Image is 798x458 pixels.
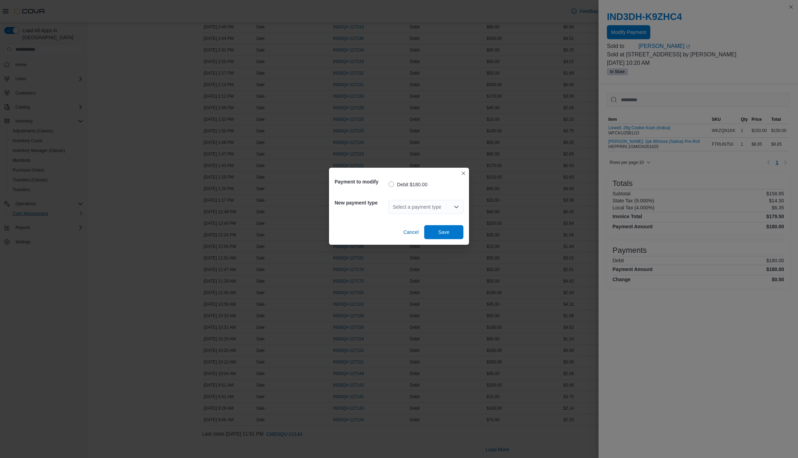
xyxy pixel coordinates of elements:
span: Cancel [403,229,419,236]
button: Cancel [400,225,421,239]
h5: Payment to modify [335,175,387,189]
button: Open list of options [454,204,459,210]
label: Debit $180.00 [388,180,427,189]
button: Closes this modal window [459,169,468,178]
span: Save [438,229,449,236]
h5: New payment type [335,196,387,210]
button: Save [424,225,463,239]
